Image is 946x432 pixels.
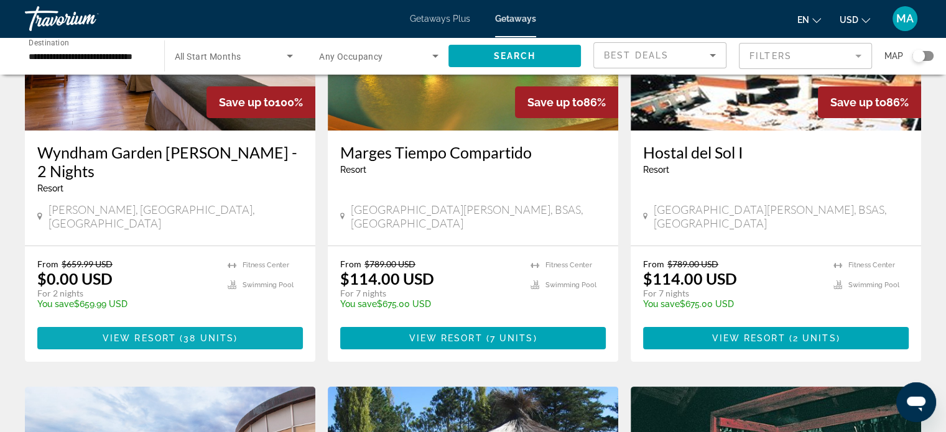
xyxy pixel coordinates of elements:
span: You save [643,299,680,309]
span: en [797,15,809,25]
span: Save up to [830,96,886,109]
a: Marges Tiempo Compartido [340,143,606,162]
span: 38 units [183,333,234,343]
span: Fitness Center [545,261,592,269]
span: ( ) [176,333,238,343]
span: ( ) [786,333,840,343]
p: $659.99 USD [37,299,215,309]
div: 86% [515,86,618,118]
span: Fitness Center [848,261,895,269]
iframe: Botón para iniciar la ventana de mensajería [896,382,936,422]
a: Travorium [25,2,149,35]
p: $114.00 USD [643,269,737,288]
span: Resort [340,165,366,175]
span: Best Deals [604,50,669,60]
a: Hostal del Sol I [643,143,909,162]
span: Search [493,51,536,61]
p: $0.00 USD [37,269,113,288]
a: Getaways [495,14,536,24]
button: Search [448,45,582,67]
p: $675.00 USD [340,299,518,309]
span: 7 units [490,333,534,343]
span: $659.99 USD [62,259,113,269]
button: Change language [797,11,821,29]
button: View Resort(38 units) [37,327,303,349]
a: Wyndham Garden [PERSON_NAME] - 2 Nights [37,143,303,180]
p: $114.00 USD [340,269,434,288]
span: Swimming Pool [545,281,596,289]
span: [PERSON_NAME], [GEOGRAPHIC_DATA], [GEOGRAPHIC_DATA] [49,203,303,230]
span: View Resort [409,333,482,343]
button: View Resort(7 units) [340,327,606,349]
span: ( ) [483,333,537,343]
span: View Resort [712,333,785,343]
span: From [37,259,58,269]
button: Filter [739,42,872,70]
span: Any Occupancy [319,52,383,62]
span: Resort [37,183,63,193]
span: [GEOGRAPHIC_DATA][PERSON_NAME], BSAS, [GEOGRAPHIC_DATA] [351,203,606,230]
span: Swimming Pool [848,281,899,289]
mat-select: Sort by [604,48,716,63]
button: Change currency [840,11,870,29]
div: 100% [206,86,315,118]
p: For 2 nights [37,288,215,299]
span: You save [340,299,377,309]
span: Save up to [219,96,275,109]
span: You save [37,299,74,309]
p: $675.00 USD [643,299,821,309]
span: USD [840,15,858,25]
span: $789.00 USD [364,259,415,269]
span: $789.00 USD [667,259,718,269]
button: View Resort(2 units) [643,327,909,349]
span: Map [884,47,903,65]
span: View Resort [103,333,176,343]
span: All Start Months [175,52,241,62]
button: User Menu [889,6,921,32]
span: Save up to [527,96,583,109]
span: MA [896,12,914,25]
div: 86% [818,86,921,118]
span: From [340,259,361,269]
span: Swimming Pool [243,281,294,289]
span: [GEOGRAPHIC_DATA][PERSON_NAME], BSAS, [GEOGRAPHIC_DATA] [654,203,909,230]
p: For 7 nights [340,288,518,299]
p: For 7 nights [643,288,821,299]
a: Getaways Plus [410,14,470,24]
span: Destination [29,38,69,47]
span: From [643,259,664,269]
span: Fitness Center [243,261,289,269]
span: 2 units [793,333,837,343]
span: Resort [643,165,669,175]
